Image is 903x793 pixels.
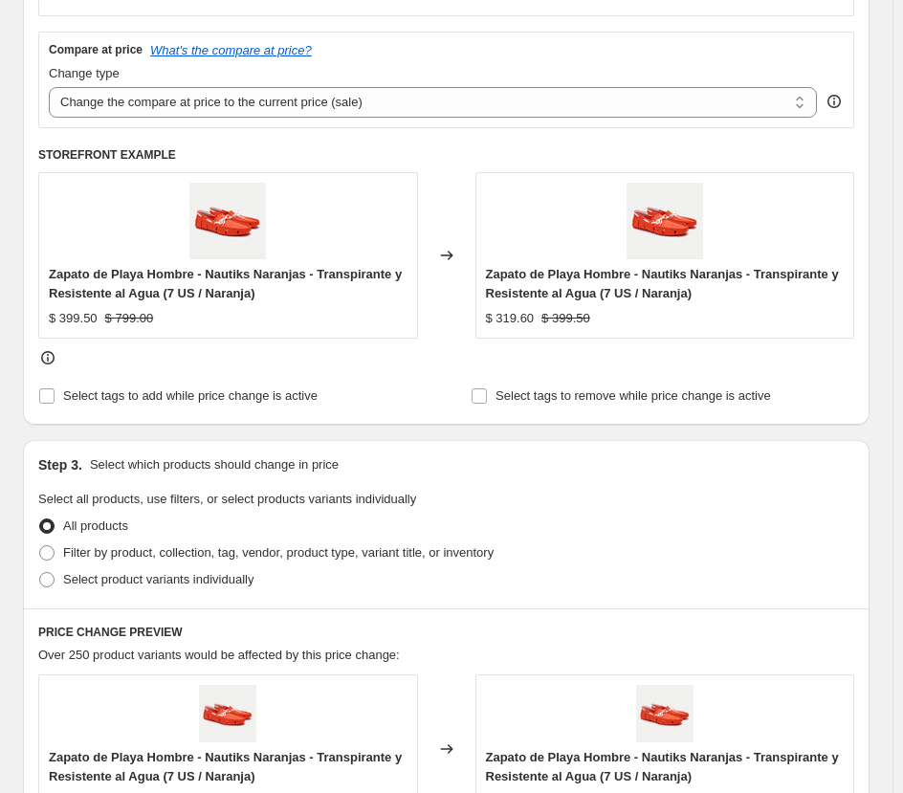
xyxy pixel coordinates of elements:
h6: PRICE CHANGE PREVIEW [38,625,854,640]
span: Zapato de Playa Hombre - Nautiks Naranjas - Transpirante y Resistente al Agua (7 US / Naranja) [486,750,839,783]
img: img94468_zapato-de-playa-hombre-nautiks-naranjas-transpirante-y-resistente-al-agua_80x.jpg [199,685,256,742]
div: $ 399.50 [49,309,98,328]
span: Select product variants individually [63,572,253,586]
p: Select which products should change in price [90,455,339,474]
span: Filter by product, collection, tag, vendor, product type, variant title, or inventory [63,545,494,560]
span: Zapato de Playa Hombre - Nautiks Naranjas - Transpirante y Resistente al Agua (7 US / Naranja) [49,750,402,783]
h2: Step 3. [38,455,82,474]
strike: $ 799.00 [105,309,154,328]
button: What's the compare at price? [150,43,312,57]
div: $ 319.60 [486,309,535,328]
strike: $ 399.50 [541,309,590,328]
img: img94468_zapato-de-playa-hombre-nautiks-naranjas-transpirante-y-resistente-al-agua_80x.jpg [627,183,703,259]
span: Over 250 product variants would be affected by this price change: [38,648,400,662]
h6: STOREFRONT EXAMPLE [38,147,854,163]
img: img94468_zapato-de-playa-hombre-nautiks-naranjas-transpirante-y-resistente-al-agua_80x.jpg [636,685,694,742]
span: Change type [49,66,120,80]
h3: Compare at price [49,42,143,57]
span: All products [63,518,128,533]
div: help [825,92,844,111]
span: Select all products, use filters, or select products variants individually [38,492,416,506]
span: Zapato de Playa Hombre - Nautiks Naranjas - Transpirante y Resistente al Agua (7 US / Naranja) [486,267,839,300]
img: img94468_zapato-de-playa-hombre-nautiks-naranjas-transpirante-y-resistente-al-agua_80x.jpg [189,183,266,259]
span: Select tags to add while price change is active [63,388,318,403]
span: Select tags to remove while price change is active [496,388,771,403]
span: Zapato de Playa Hombre - Nautiks Naranjas - Transpirante y Resistente al Agua (7 US / Naranja) [49,267,402,300]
